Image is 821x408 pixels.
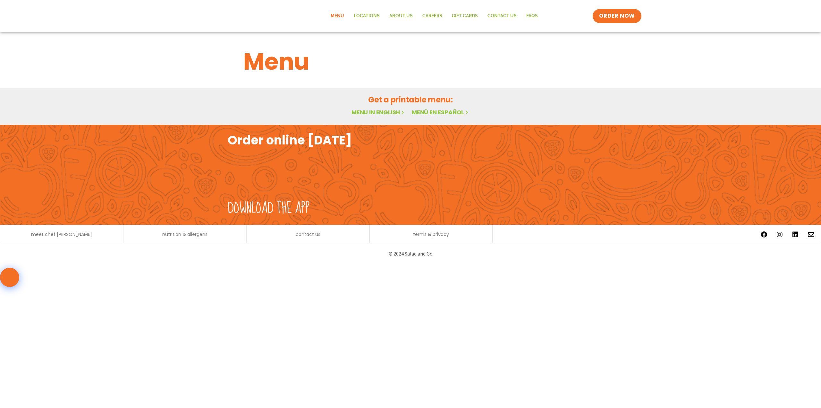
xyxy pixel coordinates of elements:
a: Menu [326,9,349,23]
nav: Menu [326,9,543,23]
a: ORDER NOW [593,9,641,23]
h1: Menu [243,44,578,79]
a: Locations [349,9,385,23]
p: © 2024 Salad and Go [231,249,590,258]
img: wpChatIcon [1,268,19,286]
a: contact us [296,232,320,237]
a: nutrition & allergens [162,232,207,237]
img: google_play [506,151,593,199]
span: ORDER NOW [599,12,635,20]
a: meet chef [PERSON_NAME] [31,232,92,237]
a: GIFT CARDS [447,9,483,23]
img: new-SAG-logo-768×292 [180,3,276,29]
img: fork [228,148,324,196]
a: Menu in English [351,108,405,116]
a: terms & privacy [413,232,449,237]
a: Careers [418,9,447,23]
a: Contact Us [483,9,521,23]
h2: Get a printable menu: [243,94,578,105]
a: FAQs [521,9,543,23]
a: About Us [385,9,418,23]
a: Menú en español [412,108,470,116]
h2: Order online [DATE] [228,132,352,148]
h2: Download the app [228,199,309,217]
img: appstore [412,151,499,199]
